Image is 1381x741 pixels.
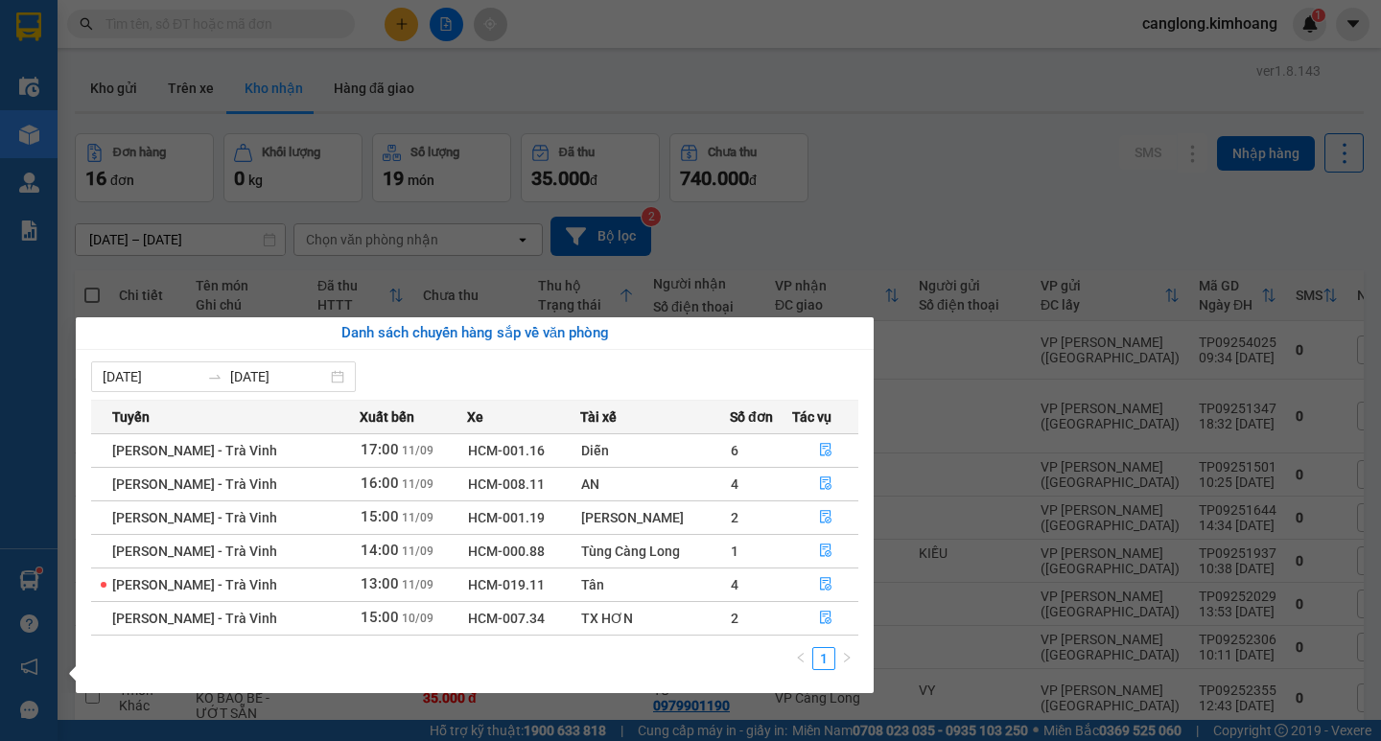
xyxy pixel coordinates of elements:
span: file-done [819,443,832,458]
div: Diễn [581,440,729,461]
div: Tùng Càng Long [581,541,729,562]
button: file-done [793,435,857,466]
span: 11/09 [402,544,433,558]
span: 2 [731,510,738,525]
span: left [795,652,807,663]
span: Xuất bến [360,406,414,428]
span: swap-right [207,369,222,384]
span: [PERSON_NAME] - Trà Vinh [112,476,277,492]
div: AN [581,474,729,495]
span: 11/09 [402,477,433,491]
span: file-done [819,544,832,559]
button: file-done [793,536,857,567]
a: 1 [813,648,834,669]
span: 6 [731,443,738,458]
span: 11/09 [402,578,433,591]
span: Tuyến [112,406,150,428]
span: [PERSON_NAME] - Trà Vinh [112,611,277,626]
span: HCM-001.19 [468,510,545,525]
button: file-done [793,469,857,499]
button: file-done [793,569,857,600]
span: right [841,652,853,663]
span: 14:00 [361,542,399,559]
span: 11/09 [402,444,433,457]
span: 15:00 [361,508,399,525]
span: 10/09 [402,612,433,625]
span: HCM-001.16 [468,443,545,458]
li: Next Page [835,647,858,670]
span: Tác vụ [792,406,831,428]
div: Danh sách chuyến hàng sắp về văn phòng [91,322,858,345]
span: [PERSON_NAME] - Trà Vinh [112,577,277,592]
div: TX HƠN [581,608,729,629]
span: 4 [731,476,738,492]
span: 15:00 [361,609,399,626]
span: Tài xế [580,406,617,428]
button: right [835,647,858,670]
input: Đến ngày [230,366,327,387]
div: [PERSON_NAME] [581,507,729,528]
span: Số đơn [730,406,773,428]
span: [PERSON_NAME] - Trà Vinh [112,510,277,525]
span: 11/09 [402,511,433,524]
span: to [207,369,222,384]
input: Từ ngày [103,366,199,387]
span: 17:00 [361,441,399,458]
div: Tân [581,574,729,595]
button: file-done [793,502,857,533]
span: 2 [731,611,738,626]
span: HCM-007.34 [468,611,545,626]
span: [PERSON_NAME] - Trà Vinh [112,544,277,559]
span: file-done [819,510,832,525]
li: Previous Page [789,647,812,670]
span: file-done [819,476,832,492]
span: file-done [819,611,832,626]
span: [PERSON_NAME] - Trà Vinh [112,443,277,458]
span: 13:00 [361,575,399,592]
span: HCM-000.88 [468,544,545,559]
button: left [789,647,812,670]
span: 4 [731,577,738,592]
span: 16:00 [361,475,399,492]
span: HCM-008.11 [468,476,545,492]
span: 1 [731,544,738,559]
span: Xe [467,406,483,428]
span: file-done [819,577,832,592]
button: file-done [793,603,857,634]
span: HCM-019.11 [468,577,545,592]
li: 1 [812,647,835,670]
